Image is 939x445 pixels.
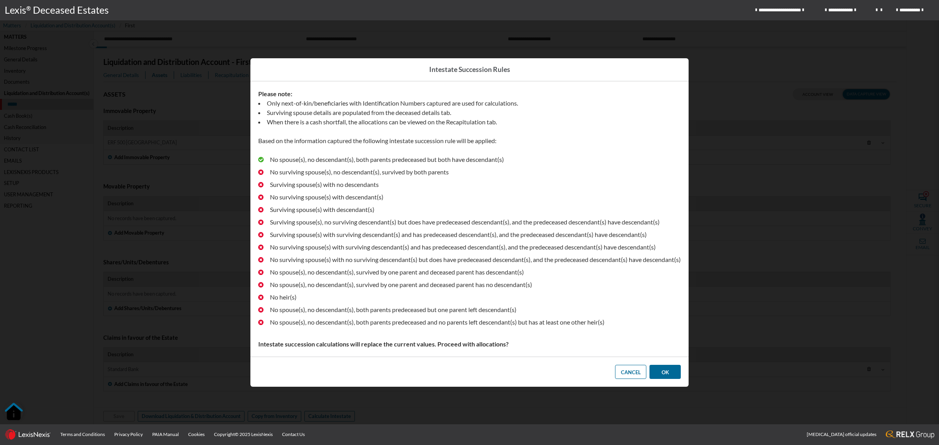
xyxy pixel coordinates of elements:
img: RELX_logo.65c3eebe.png [886,431,934,439]
a: Privacy Policy [110,424,148,445]
a: Cookies [183,424,209,445]
p: No spouse(s), no descendant(s), both parents predeceased but both have descendant(s) [270,155,504,164]
button: Open Resource Center [4,402,23,422]
a: Terms and Conditions [56,424,110,445]
li: When there is a cash shortfall, the allocations can be viewed on the Recapitulation tab. [258,117,681,127]
p: No surviving spouse(s), no descendant(s), survived by both parents [270,167,449,177]
h1: Please note: [258,89,681,99]
li: Only next-of-kin/beneficiaries with Identification Numbers captured are used for calculations. [258,99,681,108]
h1: Intestate succession calculations will replace the current values. Proceed with allocations? [258,339,681,349]
a: [MEDICAL_DATA] official updates [802,424,881,445]
span: OK [662,369,669,375]
a: Contact Us [277,424,309,445]
p: No surviving spouse(s) with no surviving descendant(s) but does have predeceased descendant(s), a... [270,255,681,264]
p: Surviving spouse(s), no surviving descendant(s) but does have predeceased descendant(s), and the ... [270,217,660,227]
a: Copyright© 2025 LexisNexis [209,424,277,445]
p: No spouse(s), no descendant(s), survived by one parent and deceased parent has no descendant(s) [270,280,532,289]
p: Surviving spouse(s) with descendant(s) [270,205,374,214]
p: No spouse(s), no descendant(s), survived by one parent and deceased parent has descendant(s) [270,267,524,277]
p: No heir(s) [270,292,297,302]
p: Surviving spouse(s) with surviving descendant(s) and has predeceased descendant(s), and the prede... [270,230,647,239]
li: Surviving spouse details are populated from the deceased details tab. [258,108,681,117]
button: OK [649,365,681,379]
h1: Based on the information captured the following intestate succession rule will be applied: [258,136,681,145]
p: No spouse(s), no descendant(s), both parents predeceased and no parents left descendant(s) but ha... [270,318,604,327]
p: No spouse(s), no descendant(s), both parents predeceased but one parent left descendant(s) [270,305,516,314]
p: Surviving spouse(s) with no descendants [270,180,379,189]
p: No surviving spouse(s) with surviving descendant(s) and has predeceased descendant(s), and the pr... [270,242,656,252]
p: Intestate Succession Rules [258,66,681,73]
img: LexisNexis_logo.0024414d.png [5,429,51,440]
a: PAIA Manual [148,424,183,445]
button: CANCEL [615,365,646,379]
p: No surviving spouse(s) with descendant(s) [270,192,383,202]
p: ® [26,4,33,17]
span: CANCEL [621,369,641,375]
